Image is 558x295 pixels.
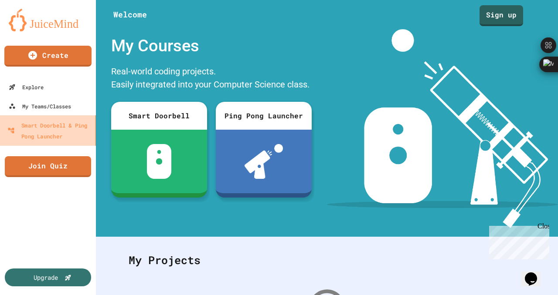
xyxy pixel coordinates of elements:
div: My Projects [120,243,534,277]
iframe: chat widget [486,222,549,259]
a: Join Quiz [5,156,91,177]
div: Upgrade [34,273,58,282]
div: My Courses [107,29,316,63]
div: Ping Pong Launcher [216,102,312,130]
div: Explore [9,82,44,92]
div: Smart Doorbell & Ping Pong Launcher [7,120,92,141]
img: logo-orange.svg [9,9,87,31]
div: Chat with us now!Close [3,3,60,55]
img: sdb-white.svg [147,144,172,179]
img: ppl-with-ball.png [245,144,283,179]
div: My Teams/Classes [9,101,71,111]
iframe: chat widget [521,260,549,286]
div: Real-world coding projects. Easily integrated into your Computer Science class. [107,63,316,95]
a: Sign up [480,5,523,26]
img: banner-image-my-projects.png [327,29,558,228]
a: Create [4,46,92,67]
div: Smart Doorbell [111,102,207,130]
